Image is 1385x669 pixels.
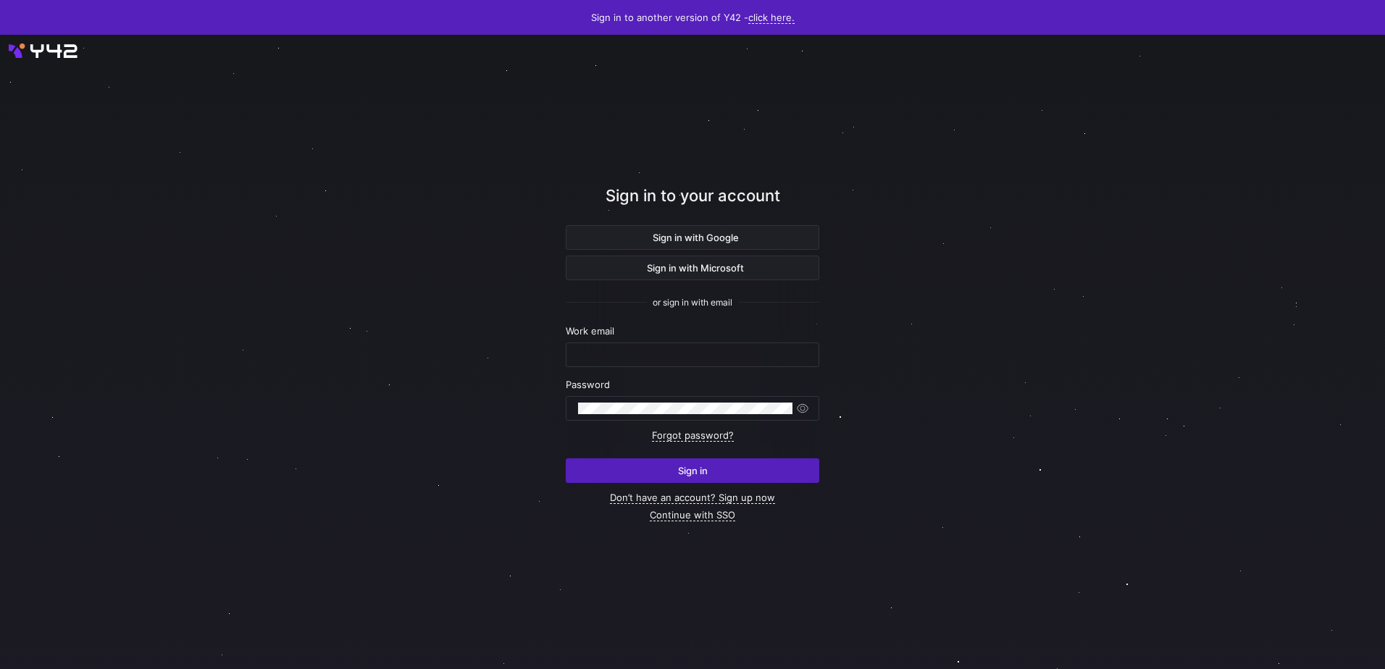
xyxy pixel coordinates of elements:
[641,262,744,274] span: Sign in with Microsoft
[653,298,732,308] span: or sign in with email
[650,509,735,521] a: Continue with SSO
[566,379,610,390] span: Password
[566,458,819,483] button: Sign in
[647,232,739,243] span: Sign in with Google
[610,492,775,504] a: Don’t have an account? Sign up now
[566,184,819,225] div: Sign in to your account
[748,12,795,24] a: click here.
[566,256,819,280] button: Sign in with Microsoft
[652,429,734,442] a: Forgot password?
[678,465,708,476] span: Sign in
[566,225,819,250] button: Sign in with Google
[566,325,614,337] span: Work email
